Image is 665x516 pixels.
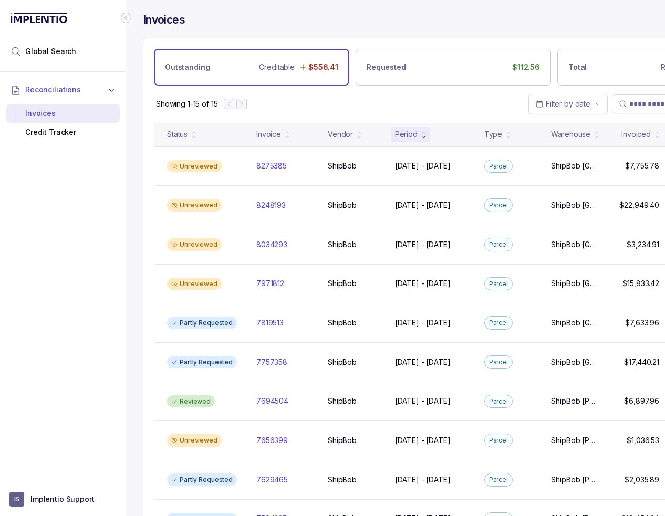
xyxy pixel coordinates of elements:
p: $6,897.96 [624,396,659,406]
p: ShipBob [GEOGRAPHIC_DATA][PERSON_NAME] [551,239,597,250]
p: ShipBob [PERSON_NAME][GEOGRAPHIC_DATA], ShipBob [GEOGRAPHIC_DATA][PERSON_NAME] [551,475,597,485]
div: Invoice [256,129,281,140]
span: Filter by date [546,99,590,108]
p: Parcel [489,396,508,407]
div: Remaining page entries [156,99,217,109]
p: $3,234.91 [627,239,659,250]
div: Period [395,129,418,140]
p: [DATE] - [DATE] [395,161,451,171]
div: Vendor [328,129,353,140]
p: [DATE] - [DATE] [395,475,451,485]
p: 7694504 [256,396,288,406]
div: Partly Requested [167,317,237,329]
p: ShipBob [GEOGRAPHIC_DATA][PERSON_NAME] [551,278,597,289]
p: $22,949.40 [619,200,659,210]
p: ShipBob [328,357,357,367]
p: Showing 1-15 of 15 [156,99,217,109]
div: Reviewed [167,395,215,408]
p: 7757358 [256,357,287,367]
h4: Invoices [143,13,185,27]
p: ShipBob [GEOGRAPHIC_DATA][PERSON_NAME] [551,318,597,328]
div: Unreviewed [167,238,222,251]
p: Parcel [489,435,508,446]
p: [DATE] - [DATE] [395,200,451,210]
span: Reconciliations [25,85,81,95]
p: ShipBob [328,318,357,328]
p: Parcel [489,200,508,210]
button: Reconciliations [6,78,120,101]
p: $2,035.89 [625,475,659,485]
p: Parcel [489,279,508,289]
p: 8275385 [256,161,287,171]
p: Parcel [489,239,508,250]
p: ShipBob [328,161,357,171]
p: 7656399 [256,435,288,446]
p: [DATE] - [DATE] [395,435,451,446]
p: ShipBob [328,200,357,210]
p: Creditable [259,62,295,72]
p: $1,036.53 [627,435,659,446]
p: Total [568,62,587,72]
div: Unreviewed [167,278,222,290]
div: Type [484,129,502,140]
div: Collapse Icon [120,12,132,24]
p: ShipBob [GEOGRAPHIC_DATA][PERSON_NAME] [551,161,597,171]
p: ShipBob [328,435,357,446]
div: Invoices [15,104,111,123]
p: 7819513 [256,318,284,328]
p: Requested [367,62,406,72]
span: User initials [9,492,24,507]
div: Partly Requested [167,356,237,368]
p: [DATE] - [DATE] [395,396,451,406]
div: Unreviewed [167,434,222,447]
p: [DATE] - [DATE] [395,357,451,367]
p: $556.41 [308,62,338,72]
div: Warehouse [551,129,590,140]
p: Implentio Support [30,494,95,504]
p: ShipBob [328,475,357,485]
p: ShipBob [PERSON_NAME][GEOGRAPHIC_DATA], ShipBob [GEOGRAPHIC_DATA][PERSON_NAME] [551,396,597,406]
div: Invoiced [621,129,651,140]
div: Partly Requested [167,473,237,486]
p: ShipBob [328,239,357,250]
p: Parcel [489,357,508,367]
div: Unreviewed [167,160,222,173]
button: User initialsImplentio Support [9,492,117,507]
p: [DATE] - [DATE] [395,239,451,250]
div: Status [167,129,188,140]
p: 8034293 [256,239,287,250]
div: Credit Tracker [15,123,111,142]
p: Parcel [489,318,508,328]
p: $112.56 [512,62,540,72]
p: $7,755.78 [625,161,659,171]
span: Global Search [25,46,76,57]
p: Parcel [489,161,508,172]
button: Date Range Picker [528,94,608,114]
p: ShipBob [GEOGRAPHIC_DATA][PERSON_NAME] [551,200,597,210]
p: Outstanding [165,62,210,72]
p: ShipBob [GEOGRAPHIC_DATA][PERSON_NAME] [551,357,597,367]
p: $15,833.42 [622,278,659,289]
p: [DATE] - [DATE] [395,318,451,328]
p: ShipBob [328,396,357,406]
p: Parcel [489,475,508,485]
p: [DATE] - [DATE] [395,278,451,289]
p: ShipBob [328,278,357,289]
p: $7,633.96 [625,318,659,328]
p: 7629465 [256,475,288,485]
p: 8248193 [256,200,286,210]
search: Date Range Picker [535,99,590,109]
div: Reconciliations [6,102,120,144]
p: $17,440.21 [624,357,659,367]
p: ShipBob [PERSON_NAME][GEOGRAPHIC_DATA], ShipBob [GEOGRAPHIC_DATA][PERSON_NAME] [551,435,597,446]
div: Unreviewed [167,199,222,212]
p: 7971812 [256,278,284,289]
